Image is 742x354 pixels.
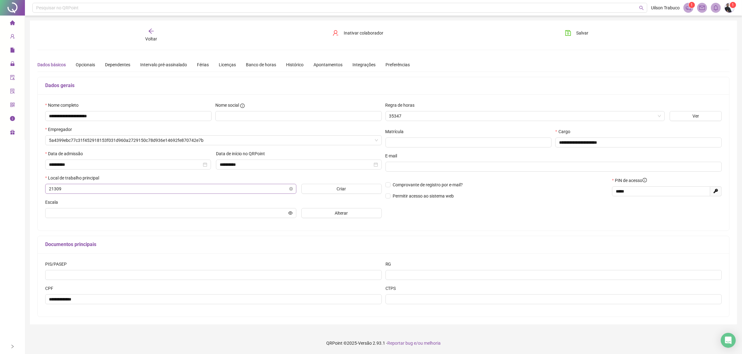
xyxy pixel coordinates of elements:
span: Ver [692,113,699,119]
sup: 1 [689,2,695,8]
div: Opcionais [76,61,95,68]
span: 21309 [49,184,293,193]
label: Nome completo [45,102,83,109]
span: user-delete [333,30,339,36]
button: Criar [301,184,382,194]
span: 1 [732,3,734,7]
span: Reportar bug e/ou melhoria [387,341,441,346]
span: audit [10,72,15,85]
img: 38507 [725,3,734,12]
sup: Atualize o seu contato no menu Meus Dados [730,2,736,8]
span: home [10,17,15,30]
span: 1 [691,3,693,7]
span: 5a4399ebc77c31f452918153f031d960a2729150c78d936e14692fe870742e7b [49,136,378,145]
label: Data de admissão [45,150,87,157]
div: Intervalo pré-assinalado [140,61,187,68]
span: Nome social [215,102,239,109]
span: 35347 [389,111,661,121]
button: Salvar [560,28,593,38]
span: Salvar [576,30,588,36]
label: Empregador [45,126,76,133]
h5: Documentos principais [45,241,722,248]
label: Cargo [555,128,574,135]
span: Alterar [335,210,348,217]
span: PIN de acesso [615,177,647,184]
span: close-circle [289,187,293,191]
span: arrow-left [148,28,154,34]
div: Banco de horas [246,61,276,68]
label: CPF [45,285,57,292]
span: lock [10,58,15,71]
div: Apontamentos [314,61,342,68]
span: file [10,45,15,57]
div: Dependentes [105,61,130,68]
label: Local de trabalho principal [45,175,103,181]
span: solution [10,86,15,98]
span: user-add [10,31,15,44]
label: CTPS [385,285,400,292]
span: info-circle [643,178,647,182]
footer: QRPoint © 2025 - 2.93.1 - [25,332,742,354]
label: Data de início no QRPoint [216,150,269,157]
div: Licenças [219,61,236,68]
h5: Dados gerais [45,82,722,89]
span: right [10,344,15,349]
span: save [565,30,571,36]
div: Open Intercom Messenger [721,333,736,348]
span: Criar [337,185,346,192]
label: Escala [45,199,62,206]
span: search [639,6,644,10]
label: PIS/PASEP [45,261,71,268]
span: bell [713,5,719,11]
span: Comprovante de registro por e-mail? [393,182,463,187]
span: Inativar colaborador [344,30,383,36]
span: Voltar [145,36,157,41]
button: Alterar [301,208,382,218]
label: Regra de horas [385,102,419,109]
button: Inativar colaborador [328,28,388,38]
label: E-mail [385,152,401,159]
label: Matrícula [385,128,408,135]
span: Uilson Trabuco [651,4,680,11]
div: Férias [197,61,209,68]
span: mail [699,5,705,11]
div: Preferências [385,61,410,68]
div: Dados básicos [37,61,66,68]
span: info-circle [10,113,15,126]
span: Permitir acesso ao sistema web [393,193,454,198]
span: eye [288,211,293,215]
div: Integrações [352,61,376,68]
span: gift [10,127,15,139]
span: Versão [358,341,372,346]
span: notification [686,5,691,11]
label: RG [385,261,395,268]
span: info-circle [240,104,245,108]
span: qrcode [10,100,15,112]
div: Histórico [286,61,304,68]
button: Ver [670,111,722,121]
